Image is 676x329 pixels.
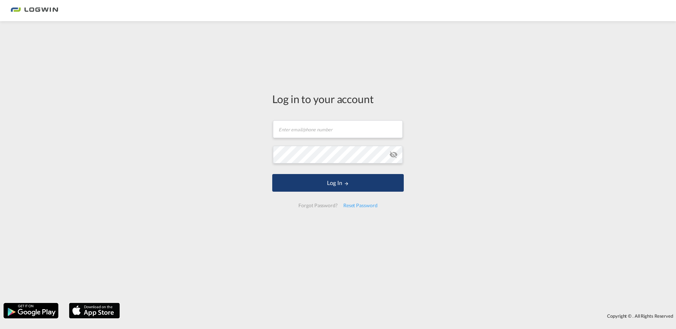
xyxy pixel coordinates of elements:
div: Reset Password [340,199,380,212]
input: Enter email/phone number [273,120,403,138]
md-icon: icon-eye-off [389,150,398,159]
div: Log in to your account [272,91,404,106]
button: LOGIN [272,174,404,192]
img: apple.png [68,302,121,319]
div: Copyright © . All Rights Reserved [123,310,676,322]
img: bc73a0e0d8c111efacd525e4c8ad7d32.png [11,3,58,19]
img: google.png [3,302,59,319]
div: Forgot Password? [296,199,340,212]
